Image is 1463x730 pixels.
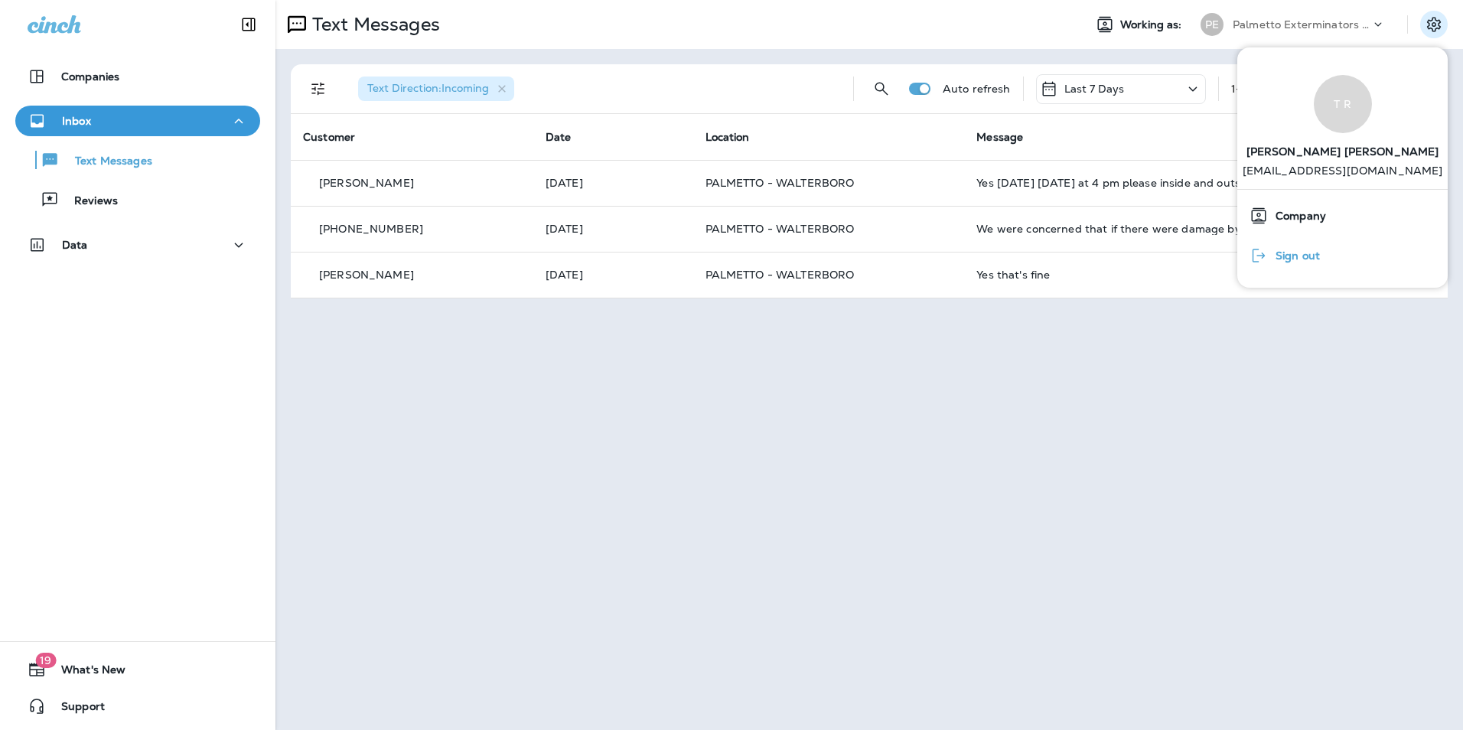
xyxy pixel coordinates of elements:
button: Reviews [15,184,260,216]
button: Settings [1420,11,1448,38]
a: Company [1243,200,1442,231]
div: We were concerned that if there were damage by termites to the fence, there could be damage to th... [976,223,1279,235]
div: Text Direction:Incoming [358,77,514,101]
span: [PERSON_NAME] [PERSON_NAME] [1246,133,1439,165]
p: Auto refresh [943,83,1011,95]
div: T R [1314,75,1372,133]
p: [EMAIL_ADDRESS][DOMAIN_NAME] [1243,165,1443,189]
div: PE [1201,13,1224,36]
button: Companies [15,61,260,92]
p: Data [62,239,88,251]
p: Reviews [59,194,118,209]
span: Location [705,130,750,144]
button: Support [15,691,260,722]
span: Date [546,130,572,144]
button: Data [15,230,260,260]
span: Company [1268,210,1326,223]
p: Inbox [62,115,91,127]
button: Company [1237,196,1448,236]
div: 1 - 3 [1231,83,1247,95]
button: Inbox [15,106,260,136]
span: Message [976,130,1023,144]
span: What's New [46,663,125,682]
span: Working as: [1120,18,1185,31]
p: Last 7 Days [1064,83,1125,95]
p: Companies [61,70,119,83]
p: [PERSON_NAME] [319,177,414,189]
a: T R[PERSON_NAME] [PERSON_NAME] [EMAIL_ADDRESS][DOMAIN_NAME] [1237,60,1448,189]
span: Customer [303,130,355,144]
span: PALMETTO - WALTERBORO [705,268,855,282]
button: Text Messages [15,144,260,176]
span: Text Direction : Incoming [367,81,489,95]
span: Support [46,700,105,719]
p: [PERSON_NAME] [319,269,414,281]
p: [PHONE_NUMBER] [319,223,423,235]
span: Sign out [1268,249,1320,262]
p: Palmetto Exterminators LLC [1233,18,1370,31]
button: Collapse Sidebar [227,9,270,40]
p: Text Messages [60,155,152,169]
div: Yes that's fine [976,269,1279,281]
span: PALMETTO - WALTERBORO [705,176,855,190]
div: Yes tomorrow Wednesday at 4 pm please inside and outside [976,177,1279,189]
span: PALMETTO - WALTERBORO [705,222,855,236]
p: Aug 25, 2025 02:31 PM [546,223,681,235]
button: Sign out [1237,236,1448,275]
span: 19 [35,653,56,668]
button: Filters [303,73,334,104]
button: Search Messages [866,73,897,104]
p: Aug 22, 2025 09:30 AM [546,269,681,281]
p: Text Messages [306,13,440,36]
button: 19What's New [15,654,260,685]
p: Aug 26, 2025 11:59 AM [546,177,681,189]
